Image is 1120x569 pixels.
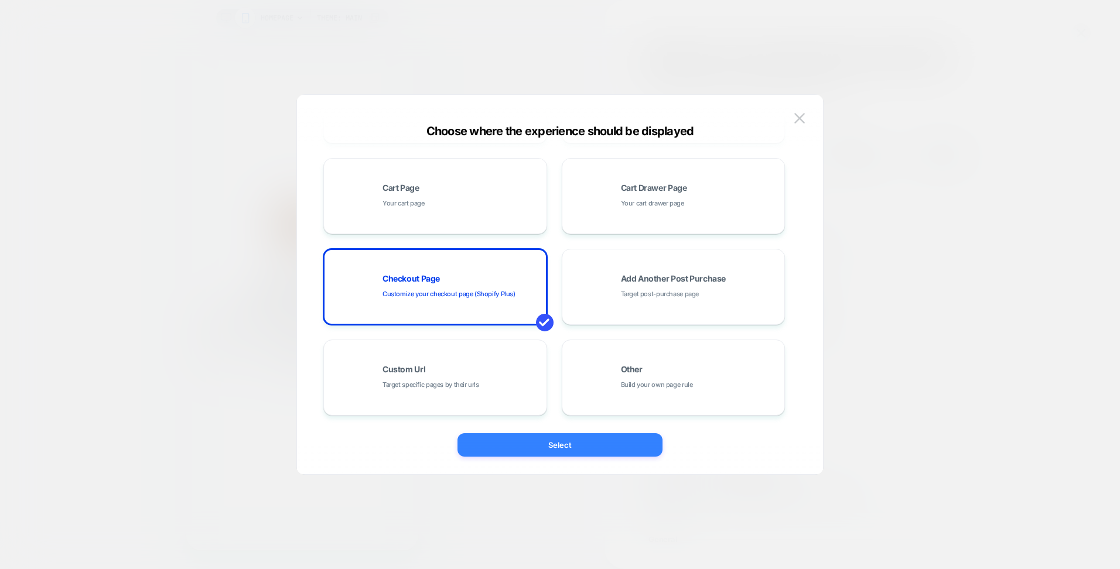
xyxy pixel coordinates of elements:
[621,198,684,209] span: Your cart drawer page
[457,433,663,457] button: Select
[12,272,220,304] span: The URL that was requested has a redirect rule that does not align with your targeted experience.
[621,275,726,283] span: Add Another Post Purchase
[12,241,220,260] span: Ahoy Sailor
[621,289,699,300] span: Target post-purchase page
[621,365,643,373] span: Other
[297,124,823,138] div: Choose where the experience should be displayed
[12,316,220,337] span: Please choose a different page from the list above.
[621,379,693,390] span: Build your own page rule
[621,184,687,192] span: Cart Drawer Page
[794,113,805,123] img: close
[12,153,220,223] img: navigation helm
